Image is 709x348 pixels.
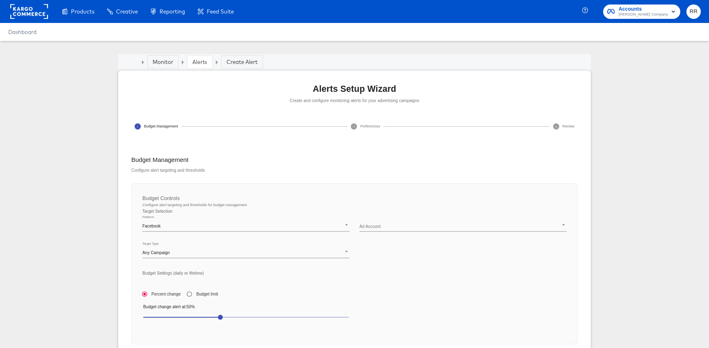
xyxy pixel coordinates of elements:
[619,11,668,18] span: [PERSON_NAME] Company
[8,29,37,35] a: Dashboard
[142,270,567,277] h6: Budget Settings (daily or lifetime)
[619,5,668,14] span: Accounts
[143,304,349,310] p: Budget change alert at: 50 %
[563,124,574,129] span: Review
[144,124,178,129] span: Budget Management
[142,202,567,208] p: Configure alert targeting and thresholds for budget management
[160,8,185,15] span: Reporting
[360,124,380,129] span: Preferences
[207,8,234,15] span: Feed Suite
[151,291,181,297] span: Percent change
[116,8,138,15] span: Creative
[226,58,258,66] div: Create Alert
[131,156,205,164] h5: Budget Management
[556,126,557,128] text: 3
[142,242,159,246] label: Target Type
[192,58,207,66] a: Alerts
[142,194,567,202] h6: Budget Controls
[71,8,94,15] span: Products
[131,84,578,94] h4: Alerts Setup Wizard
[142,221,350,232] div: Facebook
[137,126,138,128] text: 1
[153,58,173,66] div: Monitor
[131,167,205,173] p: Configure alert targeting and thresholds
[196,291,218,297] span: Budget limit
[686,5,701,19] button: RR
[142,248,350,258] div: Any Campaign
[142,208,567,215] h6: Target Selection
[353,126,354,128] text: 2
[603,5,680,19] button: Accounts[PERSON_NAME] Company
[142,216,154,219] label: Platform
[131,98,578,104] p: Create and configure monitoring alerts for your advertising campaigns
[690,7,698,16] span: RR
